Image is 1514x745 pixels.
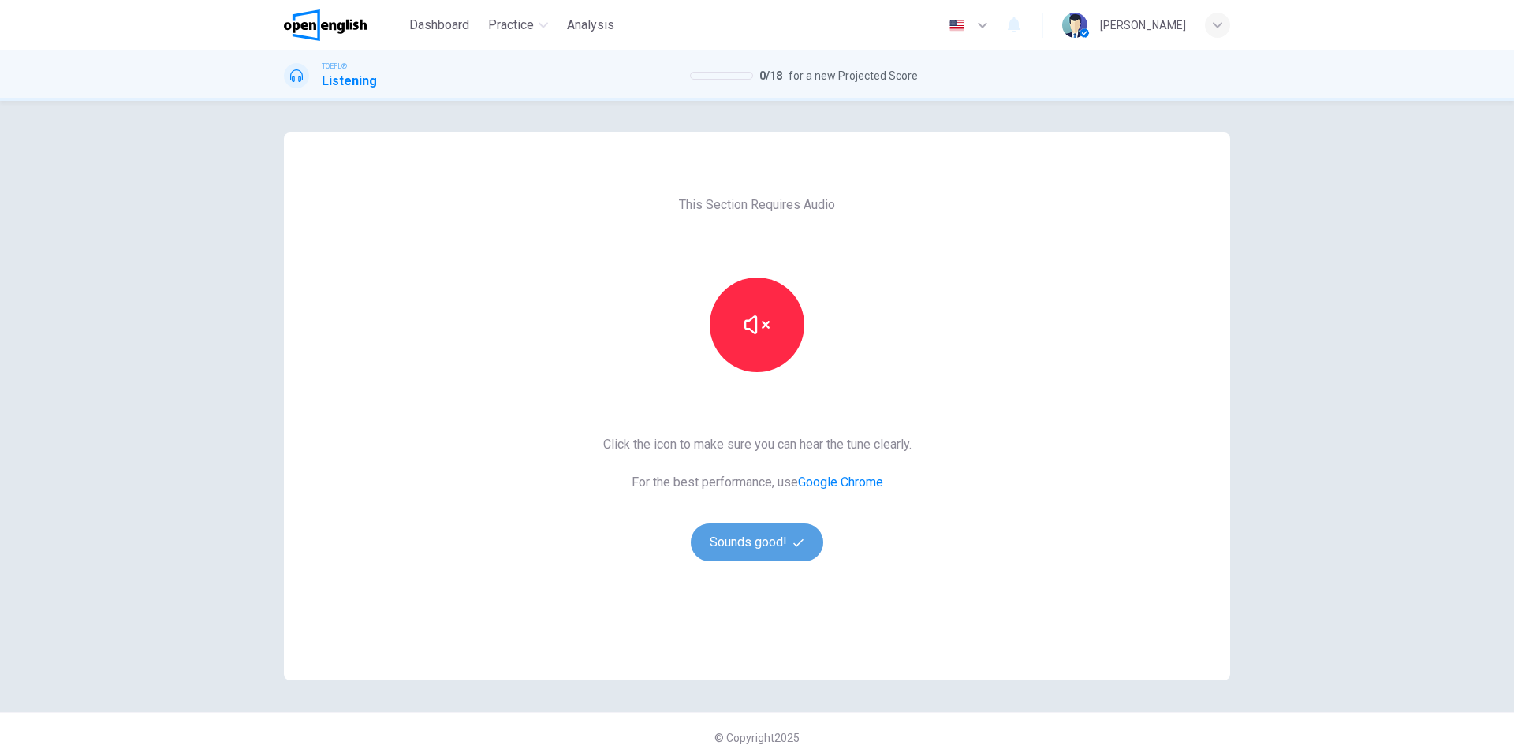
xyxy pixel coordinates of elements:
button: Practice [482,11,554,39]
button: Analysis [561,11,621,39]
span: Dashboard [409,16,469,35]
a: Google Chrome [798,475,883,490]
span: TOEFL® [322,61,347,72]
span: © Copyright 2025 [714,732,800,744]
img: OpenEnglish logo [284,9,367,41]
img: en [947,20,967,32]
h1: Listening [322,72,377,91]
span: Analysis [567,16,614,35]
span: Practice [488,16,534,35]
button: Sounds good! [691,523,823,561]
div: [PERSON_NAME] [1100,16,1186,35]
img: Profile picture [1062,13,1087,38]
span: for a new Projected Score [789,66,918,85]
span: This Section Requires Audio [679,196,835,214]
a: OpenEnglish logo [284,9,403,41]
span: 0 / 18 [759,66,782,85]
span: Click the icon to make sure you can hear the tune clearly. [603,435,912,454]
button: Dashboard [403,11,475,39]
span: For the best performance, use [603,473,912,492]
